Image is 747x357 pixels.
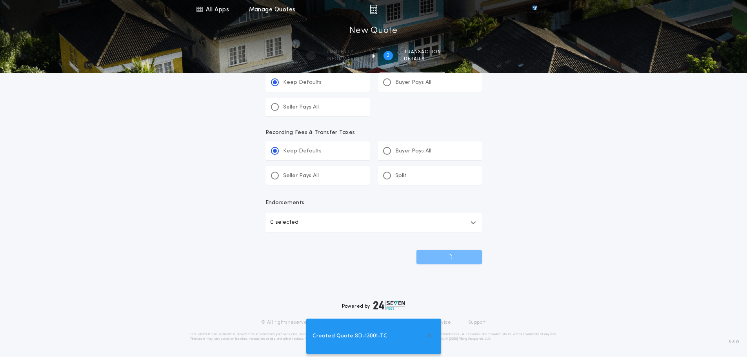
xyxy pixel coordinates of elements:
p: 0 selected [270,218,298,227]
span: details [404,56,441,62]
h2: 2 [387,53,389,59]
p: Keep Defaults [283,79,322,87]
img: vs-icon [518,5,551,13]
p: Seller Pays All [283,103,319,111]
p: Keep Defaults [283,147,322,155]
span: Transaction [404,49,441,55]
span: information [327,56,363,62]
img: logo [373,301,405,310]
h1: New Quote [349,25,397,37]
span: Created Quote SD-13001-TC [313,332,387,341]
p: Seller Pays All [283,172,319,180]
p: Endorsements [265,199,482,207]
span: Property [327,49,363,55]
p: Buyer Pays All [395,147,431,155]
img: img [370,5,377,14]
p: Buyer Pays All [395,79,431,87]
p: Recording Fees & Transfer Taxes [265,129,482,137]
div: Powered by [342,301,405,310]
button: 0 selected [265,213,482,232]
p: Split [395,172,407,180]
